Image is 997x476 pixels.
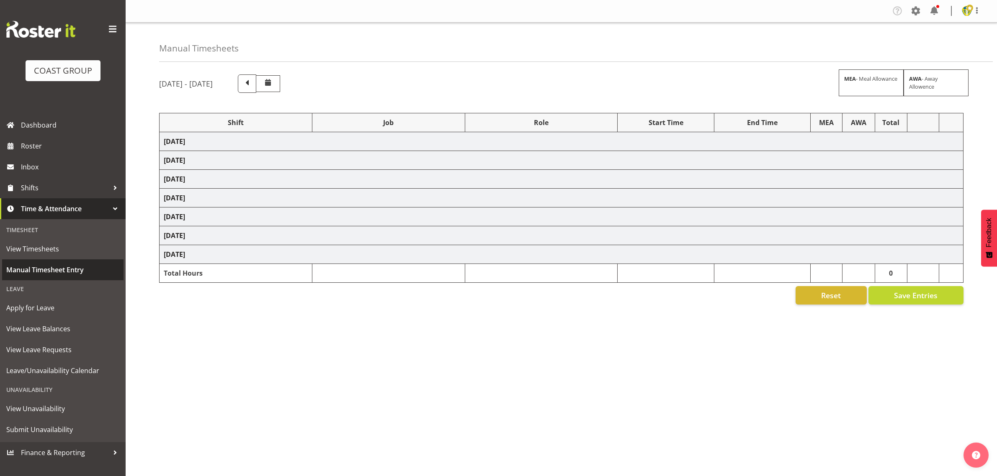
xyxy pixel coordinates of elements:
span: View Leave Balances [6,322,119,335]
a: View Leave Requests [2,339,124,360]
span: Roster [21,140,121,152]
span: Leave/Unavailability Calendar [6,364,119,377]
button: Feedback - Show survey [981,210,997,266]
a: Apply for Leave [2,297,124,318]
td: [DATE] [160,226,964,245]
h5: [DATE] - [DATE] [159,79,213,88]
span: View Unavailability [6,402,119,415]
h4: Manual Timesheets [159,44,239,53]
div: MEA [815,118,837,128]
span: View Timesheets [6,243,119,255]
div: Leave [2,280,124,297]
span: Finance & Reporting [21,446,109,459]
span: Manual Timesheet Entry [6,264,119,276]
span: Inbox [21,161,121,173]
div: Total [879,118,903,128]
img: Rosterit website logo [6,21,75,38]
td: [DATE] [160,151,964,170]
div: - Meal Allowance [839,69,904,96]
div: COAST GROUP [34,64,92,77]
div: Job [317,118,461,128]
span: Dashboard [21,119,121,131]
img: kelly-butterill2f38e4a8002229d690527b448ac08cee.png [962,6,972,16]
div: Timesheet [2,221,124,238]
a: Submit Unavailability [2,419,124,440]
strong: AWA [909,75,922,82]
div: Start Time [622,118,709,128]
span: Apply for Leave [6,302,119,314]
img: help-xxl-2.png [972,451,980,459]
span: Save Entries [894,290,938,301]
span: Time & Attendance [21,202,109,215]
div: End Time [719,118,806,128]
div: Shift [164,118,308,128]
span: Submit Unavailability [6,423,119,436]
td: [DATE] [160,132,964,151]
td: [DATE] [160,207,964,226]
div: Unavailability [2,381,124,398]
div: - Away Allowence [904,69,969,96]
span: Feedback [985,218,993,247]
span: Shifts [21,182,109,194]
button: Save Entries [868,286,964,305]
a: View Leave Balances [2,318,124,339]
td: 0 [875,264,907,283]
strong: MEA [844,75,856,82]
div: AWA [847,118,871,128]
td: [DATE] [160,189,964,207]
a: Manual Timesheet Entry [2,259,124,280]
a: View Unavailability [2,398,124,419]
button: Reset [796,286,867,305]
a: Leave/Unavailability Calendar [2,360,124,381]
span: View Leave Requests [6,343,119,356]
span: Reset [821,290,841,301]
div: Role [469,118,613,128]
td: [DATE] [160,245,964,264]
td: [DATE] [160,170,964,189]
td: Total Hours [160,264,312,283]
a: View Timesheets [2,238,124,259]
